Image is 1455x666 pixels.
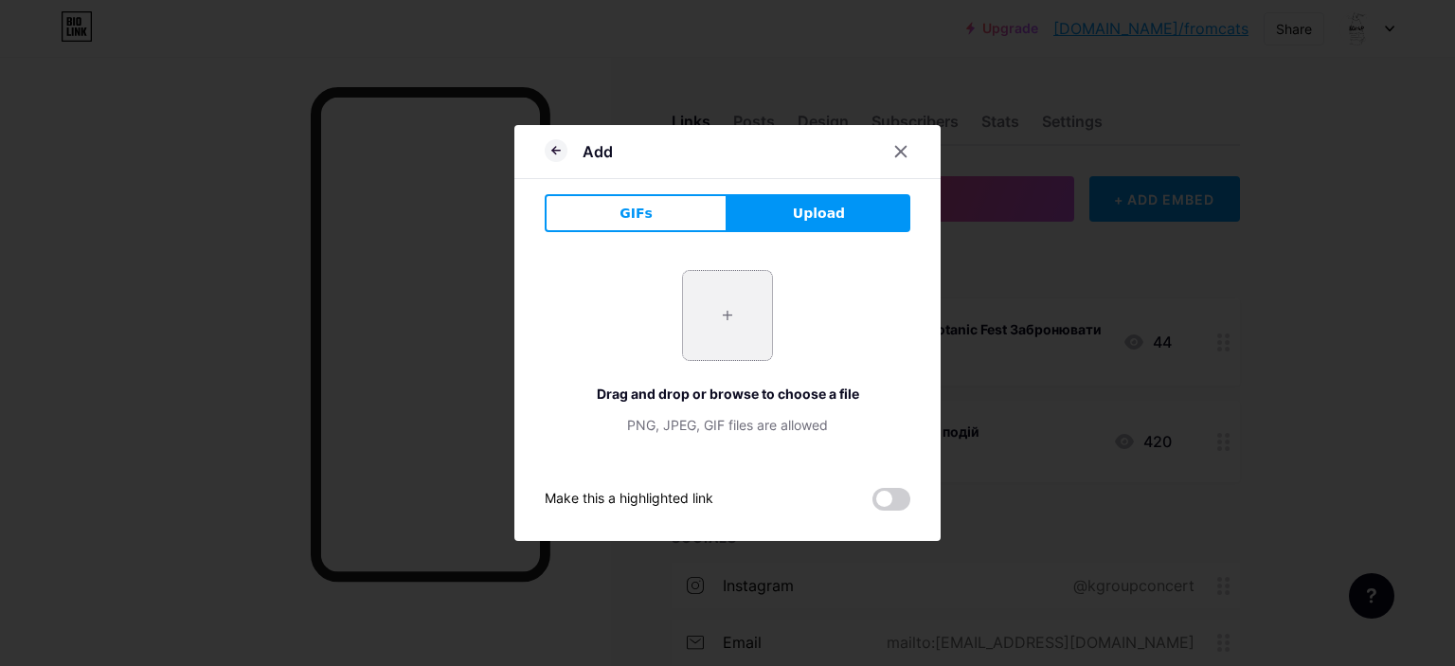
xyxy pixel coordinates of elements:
button: Upload [727,194,910,232]
div: PNG, JPEG, GIF files are allowed [545,415,910,435]
button: GIFs [545,194,727,232]
div: Drag and drop or browse to choose a file [545,384,910,404]
span: Upload [793,204,845,224]
div: Make this a highlighted link [545,488,713,511]
span: GIFs [620,204,653,224]
div: Add [583,140,613,163]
